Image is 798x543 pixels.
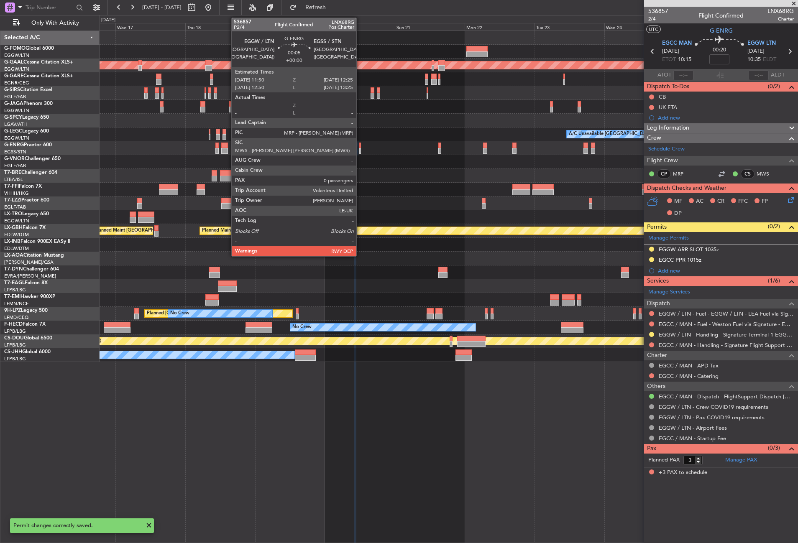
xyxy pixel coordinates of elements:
span: Dispatch To-Dos [647,82,689,92]
a: LFPB/LBG [4,342,26,348]
a: EGGW/LTN [4,135,29,141]
a: G-VNORChallenger 650 [4,156,61,161]
span: 10:15 [678,56,691,64]
div: UK ETA [659,104,677,111]
div: CP [657,169,671,178]
a: 9H-LPZLegacy 500 [4,308,48,313]
span: [DATE] [747,47,765,56]
div: CS [741,169,755,178]
span: LX-INB [4,239,20,244]
a: EGGW/LTN [4,107,29,114]
a: EVRA/[PERSON_NAME] [4,273,56,279]
span: LX-AOA [4,253,23,258]
div: Wed 17 [115,23,185,31]
span: Charter [767,15,794,23]
a: EGGW/LTN [4,66,29,72]
a: EGCC / MAN - Dispatch - FlightSupport Dispatch [GEOGRAPHIC_DATA] [659,393,794,400]
a: [PERSON_NAME]/QSA [4,259,54,265]
span: 536857 [648,7,668,15]
span: G-FOMO [4,46,26,51]
span: Flight Crew [647,156,678,166]
span: (0/2) [768,82,780,91]
a: T7-EMIHawker 900XP [4,294,55,299]
div: Mon 22 [465,23,535,31]
a: EGLF/FAB [4,163,26,169]
span: 2/4 [648,15,668,23]
span: Dispatch Checks and Weather [647,184,726,193]
a: Schedule Crew [648,145,685,153]
button: UTC [646,25,661,33]
span: [DATE] - [DATE] [142,4,182,11]
a: LFMD/CEQ [4,314,28,321]
div: EGCC PPR 1015z [659,256,701,263]
span: T7-EMI [4,294,20,299]
span: ALDT [771,71,785,79]
span: T7-FFI [4,184,19,189]
span: LX-GBH [4,225,23,230]
span: AC [696,197,703,206]
span: CS-JHH [4,349,22,354]
span: +3 PAX to schedule [659,469,707,477]
span: T7-LZZI [4,198,21,203]
a: G-JAGAPhenom 300 [4,101,53,106]
a: EGGW/LTN [4,218,29,224]
a: EGGW / LTN - Fuel - EGGW / LTN - LEA Fuel via Signature in EGGW [659,310,794,317]
span: Permits [647,222,667,232]
div: Add new [658,114,794,121]
span: CS-DOU [4,336,24,341]
a: EGCC / MAN - Handling - Signature Flight Support EGCC / MAN [659,342,794,349]
span: [DATE] [662,47,679,56]
span: Crew [647,133,661,143]
div: Sun 21 [395,23,465,31]
span: T7-BRE [4,170,21,175]
div: Sat 20 [325,23,395,31]
span: G-JAGA [4,101,23,106]
a: G-GARECessna Citation XLS+ [4,74,73,79]
span: LNX68RG [767,7,794,15]
span: G-SPCY [4,115,22,120]
a: EGLF/FAB [4,94,26,100]
a: CS-DOUGlobal 6500 [4,336,52,341]
span: MF [674,197,682,206]
span: G-VNOR [4,156,25,161]
a: LX-AOACitation Mustang [4,253,64,258]
a: G-SIRSCitation Excel [4,87,52,92]
a: LFMN/NCE [4,301,29,307]
div: [DATE] [101,17,115,24]
span: (0/2) [768,222,780,231]
div: Flight Confirmed [698,11,744,20]
span: Charter [647,351,667,360]
div: No Crew [292,321,312,334]
span: T7-EAGL [4,280,25,286]
div: CB [659,93,666,100]
span: FP [762,197,768,206]
div: No Crew [170,307,189,320]
a: EGGW/LTN [4,52,29,59]
div: A/C Unavailable [GEOGRAPHIC_DATA] ([GEOGRAPHIC_DATA]) [569,128,705,140]
a: T7-LZZIPraetor 600 [4,198,49,203]
label: Planned PAX [648,456,680,464]
a: LX-TROLegacy 650 [4,212,49,217]
a: LFPB/LBG [4,328,26,334]
a: EGCC / MAN - Startup Fee [659,435,726,442]
a: T7-EAGLFalcon 8X [4,280,48,286]
div: Wed 24 [604,23,674,31]
a: T7-DYNChallenger 604 [4,267,59,272]
span: ETOT [662,56,676,64]
a: G-LEGCLegacy 600 [4,129,49,134]
a: LGAV/ATH [4,121,27,127]
span: (1/6) [768,276,780,285]
span: G-ENRG [710,26,733,35]
div: Fri 19 [255,23,325,31]
a: LFPB/LBG [4,287,26,293]
span: Pax [647,444,656,454]
a: EGGW / LTN - Airport Fees [659,424,727,431]
a: EDLW/DTM [4,232,29,238]
span: FFC [738,197,748,206]
a: EGGW / LTN - Crew COVID19 requirements [659,403,768,410]
span: G-ENRG [4,143,24,148]
span: EGCC MAN [662,39,692,48]
span: EGGW LTN [747,39,776,48]
span: LX-TRO [4,212,22,217]
a: G-FOMOGlobal 6000 [4,46,54,51]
